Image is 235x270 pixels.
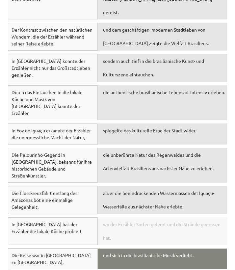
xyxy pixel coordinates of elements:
[103,58,204,77] span: sondern auch tief in die brasilianische Kunst- und Kulturszene eintauchen.
[12,252,91,265] span: Die Reise war in [GEOGRAPHIC_DATA] zu [GEOGRAPHIC_DATA],
[103,190,214,209] span: als er die beeindruckenden Wassermassen der Iguaçu-Wasserfälle aus nächster Nähe erlebte.
[12,89,83,116] span: Durch das Eintauchen in die lokale Küche und Musik von [GEOGRAPHIC_DATA] konnte der Erzähler
[12,152,92,178] span: Die Pelourinho-Gegend in [GEOGRAPHIC_DATA], bekannt für ihre historischen Gebäude und Straßenküns...
[12,221,82,234] span: In [GEOGRAPHIC_DATA] hat der Erzähler die lokale Küche probiert
[103,152,214,171] span: die unberührte Natur des Regenwaldes und die Artenvielfalt Brasiliens aus nächster Nähe zu erleben.
[103,127,196,133] span: spiegelte das kulturelle Erbe der Stadt wider.
[12,27,92,46] span: Der Kontrast zwischen den natürlichen Wundern, die der Erzähler während seiner Reise erlebte,
[12,58,90,78] span: In [GEOGRAPHIC_DATA] konnte der Erzähler nicht nur das Großstadtleben genießen,
[12,127,91,140] span: In Foz do Iguaçu erkannte der Erzähler die unermessliche Macht der Natur,
[103,221,221,241] span: wo der Erzähler Surfen gelernt und die Strände genossen hat.
[12,190,77,210] span: Die Flusskreuzfahrt entlang des Amazonas bot eine einmalige Gelegenheit,
[103,89,225,95] span: die authentische brasilianische Lebensart intensiv erleben.
[103,27,209,46] span: und dem geschäftigen, modernen Stadtleben von [GEOGRAPHIC_DATA] zeigte die Vielfalt Brasiliens.
[103,252,194,258] span: und sich in die brasilianische Musik verliebt.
